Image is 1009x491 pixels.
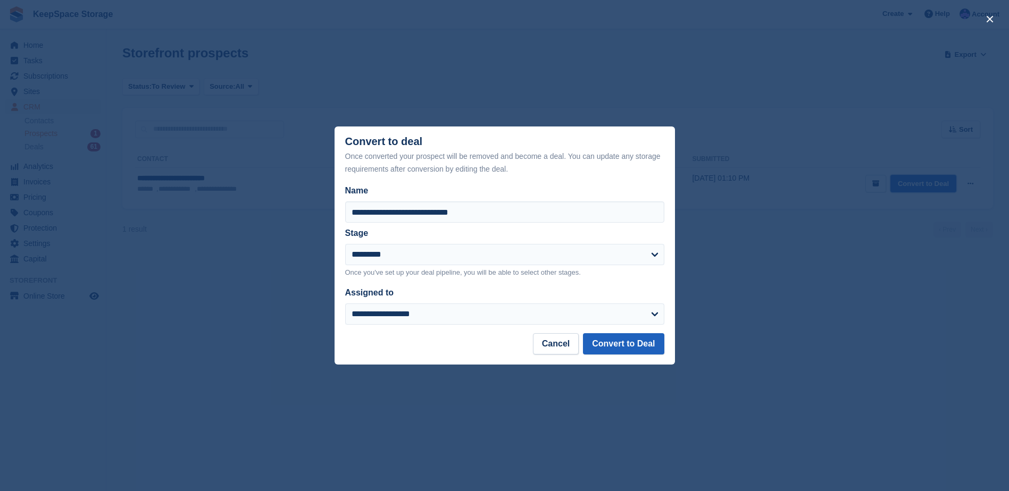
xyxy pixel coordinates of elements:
[583,333,664,354] button: Convert to Deal
[345,184,664,197] label: Name
[981,11,998,28] button: close
[533,333,579,354] button: Cancel
[345,136,664,175] div: Convert to deal
[345,150,664,175] div: Once converted your prospect will be removed and become a deal. You can update any storage requir...
[345,267,664,278] p: Once you've set up your deal pipeline, you will be able to select other stages.
[345,228,369,238] label: Stage
[345,288,394,297] label: Assigned to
